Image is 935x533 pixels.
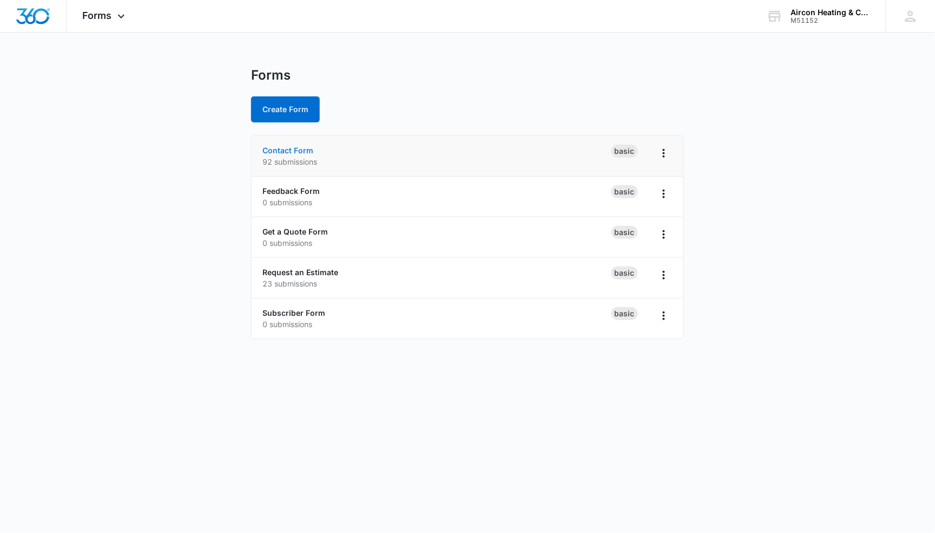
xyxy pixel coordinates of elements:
[611,307,638,320] div: Basic
[262,227,328,236] a: Get a Quote Form
[791,8,870,17] div: account name
[262,186,320,196] a: Feedback Form
[655,307,673,324] button: Overflow Menu
[611,145,638,158] div: Basic
[262,318,611,330] p: 0 submissions
[251,96,320,122] button: Create Form
[655,226,673,243] button: Overflow Menu
[262,308,325,317] a: Subscriber Form
[611,266,638,279] div: Basic
[262,197,611,208] p: 0 submissions
[611,226,638,239] div: Basic
[251,67,291,83] h1: Forms
[262,156,611,167] p: 92 submissions
[262,268,338,277] a: Request an Estimate
[262,237,611,249] p: 0 submissions
[655,185,673,203] button: Overflow Menu
[262,278,611,289] p: 23 submissions
[655,266,673,284] button: Overflow Menu
[791,17,870,24] div: account id
[611,185,638,198] div: Basic
[83,10,112,21] span: Forms
[655,145,673,162] button: Overflow Menu
[262,146,313,155] a: Contact Form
